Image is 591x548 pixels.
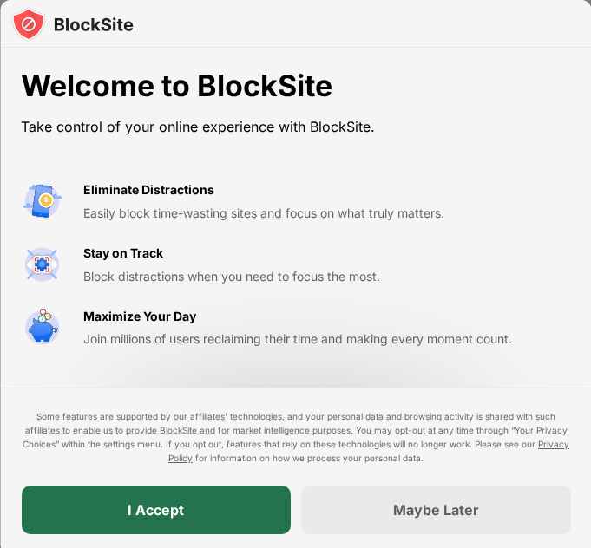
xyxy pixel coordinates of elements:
div: Some features are supported by our affiliates’ technologies, and your personal data and browsing ... [21,409,570,465]
img: value-focus.svg [21,244,62,285]
div: Take control of your online experience with BlockSite. [21,114,512,140]
div: Stay on Track [83,244,163,263]
img: logo-blocksite.svg [10,7,133,42]
div: Easily block time-wasting sites and focus on what truly matters. [83,204,512,223]
div: I Accept [128,501,184,519]
div: Eliminate Distractions [83,180,214,199]
div: Join millions of users reclaiming their time and making every moment count. [83,329,512,349]
img: value-safe-time.svg [21,307,62,349]
div: Maybe Later [392,501,478,519]
div: Block distractions when you need to focus the most. [83,267,512,286]
div: Welcome to BlockSite [21,68,512,104]
img: value-avoid-distractions.svg [21,180,62,222]
div: Maximize Your Day [83,307,196,326]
